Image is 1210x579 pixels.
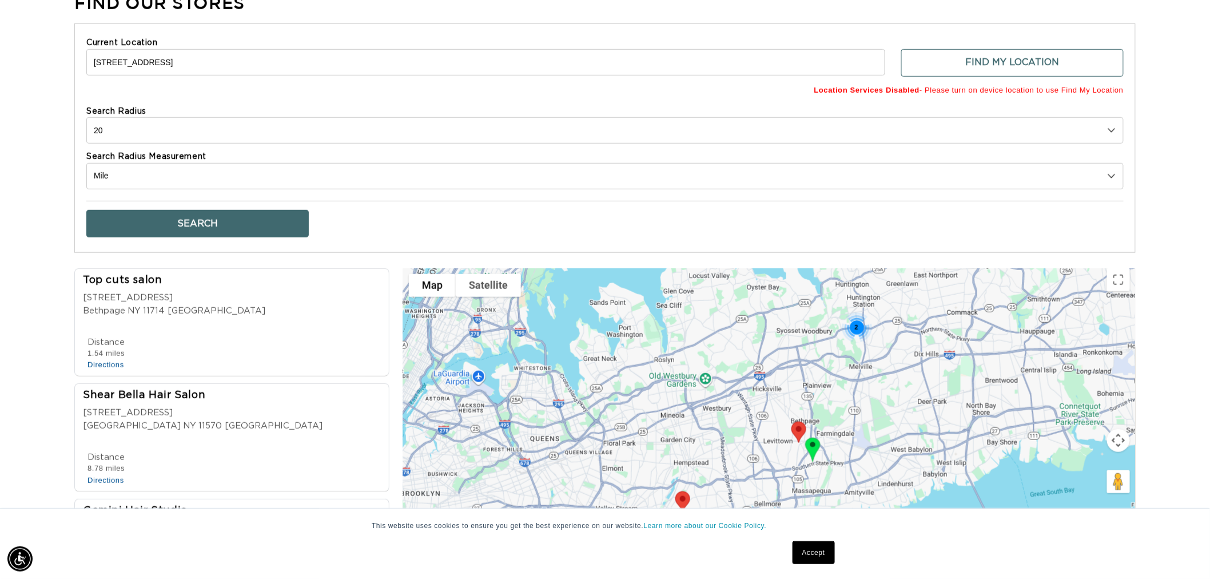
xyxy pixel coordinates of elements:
iframe: Chat Widget [1153,524,1210,579]
span: [STREET_ADDRESS] [83,409,173,417]
div: 2 [841,312,871,343]
button: Find My Location [901,49,1124,77]
button: Map camera controls [1107,429,1130,452]
input: Enter a location [86,49,885,76]
label: Search Radius [86,106,1124,118]
button: Drag Pegman onto the map to open Street View [1107,470,1130,493]
span: NY [183,420,196,433]
a: Directions [87,476,124,485]
a: Learn more about our Cookie Policy. [644,522,767,530]
button: Show street map [409,274,456,297]
span: Bethpage [83,305,125,318]
label: Search Radius Measurement [86,152,1124,163]
span: 11714 [143,305,165,318]
button: Toggle fullscreen view [1107,268,1130,291]
div: 8.78 miles [87,463,125,474]
span: Distance [87,338,125,347]
a: Accept [793,541,835,564]
button: Show satellite imagery [456,274,521,297]
span: [STREET_ADDRESS] [83,294,173,302]
div: Accessibility Menu [7,546,33,572]
span: [GEOGRAPHIC_DATA] [83,420,181,433]
p: This website uses cookies to ensure you get the best experience on our website. [372,521,838,531]
b: Location Services Disabled [814,86,920,94]
label: Current Location [86,38,1124,49]
a: Directions [87,360,124,369]
span: [GEOGRAPHIC_DATA] [168,305,265,318]
span: NY [128,305,141,318]
span: [GEOGRAPHIC_DATA] [225,420,323,433]
div: Top cuts salon [83,273,265,289]
div: Gemini Hair Studio [83,504,323,519]
div: Shear Bella Hair Salon [83,388,323,404]
span: - Please turn on device location to use Find My Location [86,82,1124,98]
div: 1.54 miles [87,348,125,359]
span: 11570 [198,420,222,433]
span: Distance [87,453,125,462]
button: Search [86,210,309,237]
